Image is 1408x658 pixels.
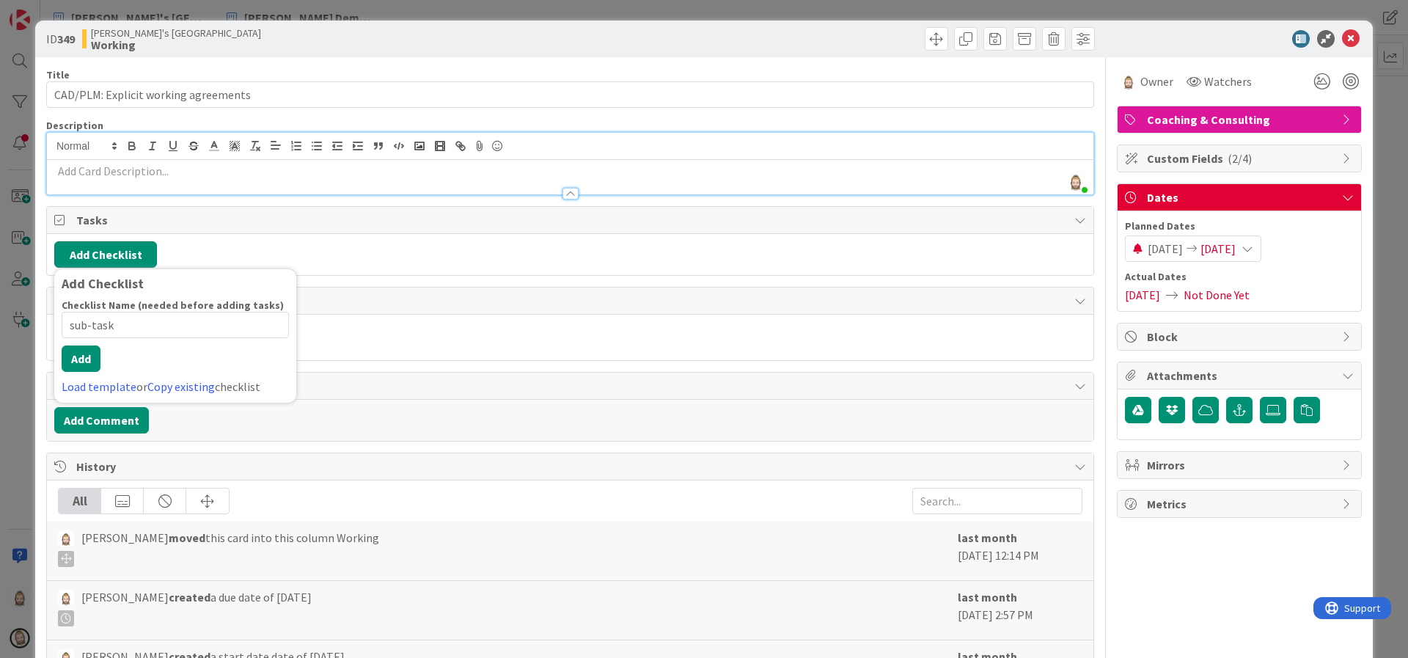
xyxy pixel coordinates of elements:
[1147,111,1335,128] span: Coaching & Consulting
[1204,73,1252,90] span: Watchers
[46,81,1094,108] input: type card name here...
[54,241,157,268] button: Add Checklist
[147,379,215,394] a: Copy existing
[62,378,289,395] div: or checklist
[1148,240,1183,257] span: [DATE]
[1147,456,1335,474] span: Mirrors
[76,377,1067,395] span: Comments
[912,488,1082,514] input: Search...
[81,529,379,567] span: [PERSON_NAME] this card into this column Working
[76,211,1067,229] span: Tasks
[1147,328,1335,346] span: Block
[46,68,70,81] label: Title
[58,530,74,546] img: Rv
[1147,495,1335,513] span: Metrics
[31,2,67,20] span: Support
[1120,73,1137,90] img: Rv
[1147,150,1335,167] span: Custom Fields
[169,530,205,545] b: moved
[169,590,210,604] b: created
[1140,73,1173,90] span: Owner
[1200,240,1236,257] span: [DATE]
[91,39,261,51] b: Working
[1228,151,1252,166] span: ( 2/4 )
[958,588,1082,632] div: [DATE] 2:57 PM
[76,458,1067,475] span: History
[62,379,136,394] a: Load template
[1125,286,1160,304] span: [DATE]
[1066,171,1086,191] img: LaT3y7r22MuEzJAq8SoXmSHa1xSW2awU.png
[1147,189,1335,206] span: Dates
[59,489,101,513] div: All
[1125,219,1354,234] span: Planned Dates
[46,119,103,132] span: Description
[1125,269,1354,285] span: Actual Dates
[76,292,1067,310] span: Links
[91,27,261,39] span: [PERSON_NAME]'s [GEOGRAPHIC_DATA]
[958,529,1082,573] div: [DATE] 12:14 PM
[958,590,1017,604] b: last month
[62,346,100,372] button: Add
[46,30,75,48] span: ID
[58,590,74,606] img: Rv
[81,588,312,626] span: [PERSON_NAME] a due date of [DATE]
[1147,367,1335,384] span: Attachments
[57,32,75,46] b: 349
[62,299,284,312] label: Checklist Name (needed before adding tasks)
[958,530,1017,545] b: last month
[54,407,149,434] button: Add Comment
[1184,286,1250,304] span: Not Done Yet
[62,277,289,291] div: Add Checklist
